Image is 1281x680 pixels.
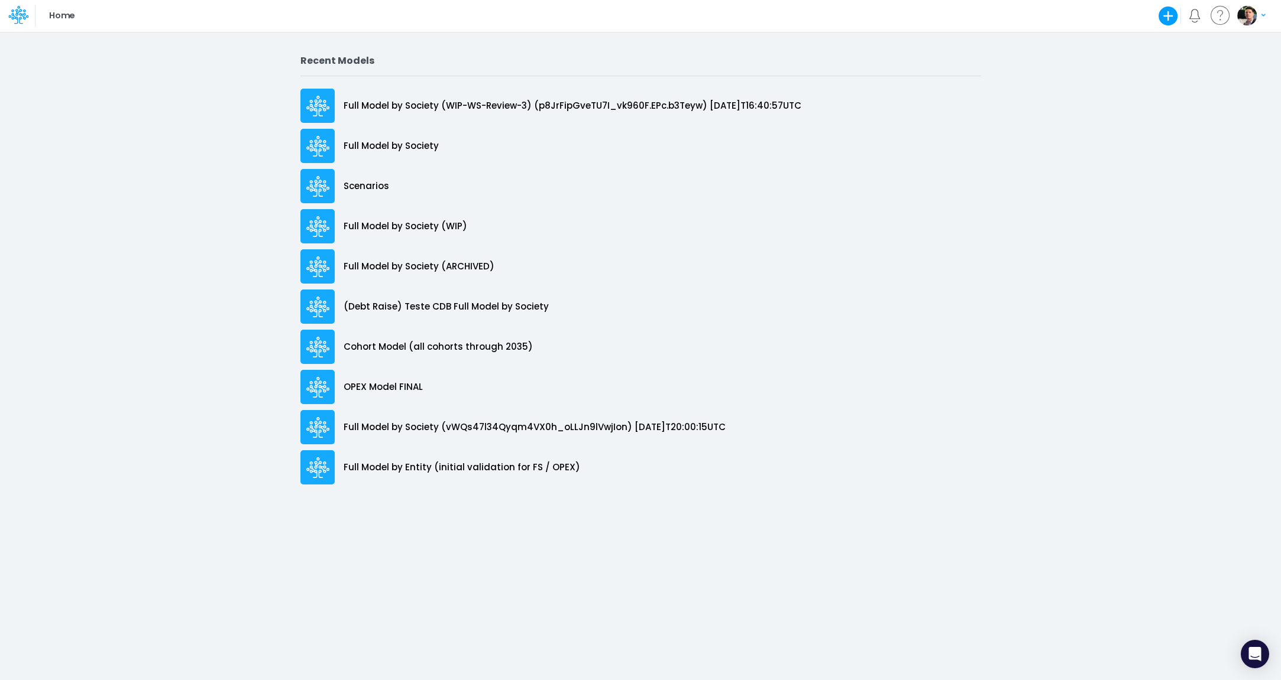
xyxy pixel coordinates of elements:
p: Full Model by Entity (initial validation for FS / OPEX) [344,461,580,474]
div: Open Intercom Messenger [1241,640,1269,668]
a: OPEX Model FINAL [300,367,981,407]
a: Full Model by Entity (initial validation for FS / OPEX) [300,447,981,487]
a: Full Model by Society [300,126,981,166]
a: Full Model by Society (WIP-WS-Review-3) (p8JrFipGveTU7I_vk960F.EPc.b3Teyw) [DATE]T16:40:57UTC [300,86,981,126]
a: Notifications [1188,9,1202,22]
p: Full Model by Society (WIP) [344,220,467,233]
a: Full Model by Society (ARCHIVED) [300,246,981,287]
p: Full Model by Society (vWQs47l34Qyqm4VX0h_oLLJn9lVwjIon) [DATE]T20:00:15UTC [344,421,726,434]
p: Full Model by Society (WIP-WS-Review-3) (p8JrFipGveTU7I_vk960F.EPc.b3Teyw) [DATE]T16:40:57UTC [344,99,801,113]
p: OPEX Model FINAL [344,380,423,394]
p: Scenarios [344,180,389,193]
p: Full Model by Society [344,139,439,153]
a: Cohort Model (all cohorts through 2035) [300,327,981,367]
a: Full Model by Society (vWQs47l34Qyqm4VX0h_oLLJn9lVwjIon) [DATE]T20:00:15UTC [300,407,981,447]
p: Full Model by Society (ARCHIVED) [344,260,494,274]
h2: Recent Models [300,55,981,66]
a: Scenarios [300,166,981,206]
p: (Debt Raise) Teste CDB Full Model by Society [344,300,549,314]
p: Home [49,9,75,22]
a: Full Model by Society (WIP) [300,206,981,246]
a: (Debt Raise) Teste CDB Full Model by Society [300,287,981,327]
p: Cohort Model (all cohorts through 2035) [344,340,533,354]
